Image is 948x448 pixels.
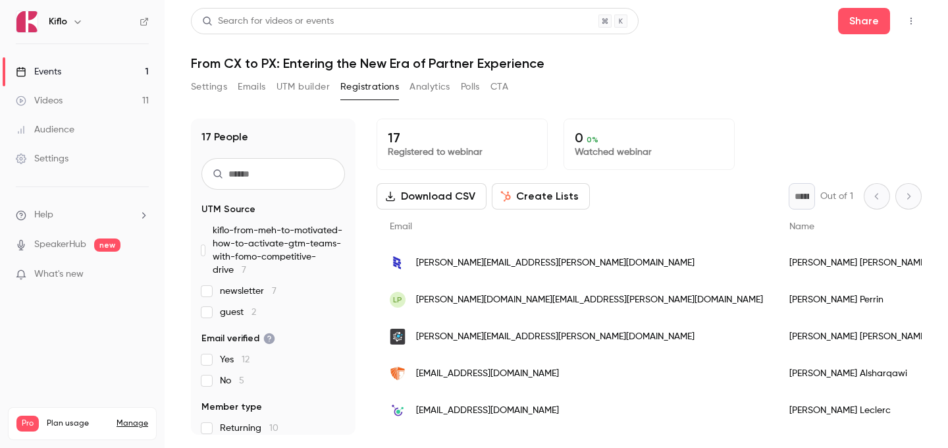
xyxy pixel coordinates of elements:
[575,146,724,159] p: Watched webinar
[575,130,724,146] p: 0
[191,76,227,98] button: Settings
[776,392,941,429] div: [PERSON_NAME] Leclerc
[377,183,487,210] button: Download CSV
[492,183,590,210] button: Create Lists
[251,308,256,317] span: 2
[220,422,278,435] span: Returning
[220,353,250,366] span: Yes
[393,294,402,306] span: LP
[416,256,695,270] span: [PERSON_NAME][EMAIL_ADDRESS][PERSON_NAME][DOMAIN_NAME]
[272,287,276,296] span: 7
[49,15,67,28] h6: Kiflo
[201,401,262,414] span: Member type
[16,152,68,165] div: Settings
[789,222,814,231] span: Name
[416,293,763,307] span: [PERSON_NAME][DOMAIN_NAME][EMAIL_ADDRESS][PERSON_NAME][DOMAIN_NAME]
[34,238,86,252] a: SpeakerHub
[776,281,941,318] div: [PERSON_NAME] Perrin
[390,329,406,345] img: ovaledge.com
[416,404,559,418] span: [EMAIL_ADDRESS][DOMAIN_NAME]
[390,403,406,418] img: peoplespheres.com
[242,355,250,364] span: 12
[133,269,149,281] iframe: Noticeable Trigger
[461,76,480,98] button: Polls
[201,129,248,145] h1: 17 People
[390,222,412,231] span: Email
[220,374,244,387] span: No
[16,65,61,78] div: Events
[16,94,63,107] div: Videos
[388,146,537,159] p: Registered to webinar
[776,355,941,392] div: [PERSON_NAME] Alsharqawi
[94,238,120,252] span: new
[390,255,406,271] img: rosterfy.com
[201,332,275,345] span: Email verified
[34,208,53,222] span: Help
[213,224,345,277] span: kiflo-from-meh-to-motivated-how-to-activate-gtm-teams-with-fomo-competitive-drive
[117,418,148,429] a: Manage
[239,376,244,385] span: 5
[276,76,330,98] button: UTM builder
[416,330,695,344] span: [PERSON_NAME][EMAIL_ADDRESS][PERSON_NAME][DOMAIN_NAME]
[202,14,334,28] div: Search for videos or events
[47,418,109,429] span: Plan usage
[16,11,38,32] img: Kiflo
[416,367,559,381] span: [EMAIL_ADDRESS][DOMAIN_NAME]
[238,76,265,98] button: Emails
[776,318,941,355] div: [PERSON_NAME] [PERSON_NAME]
[34,267,84,281] span: What's new
[340,76,399,98] button: Registrations
[838,8,890,34] button: Share
[388,130,537,146] p: 17
[242,266,246,275] span: 7
[220,285,276,298] span: newsletter
[201,203,255,216] span: UTM Source
[490,76,508,98] button: CTA
[390,366,406,381] img: safedecision.com.sa
[587,135,598,144] span: 0 %
[16,123,74,136] div: Audience
[820,190,853,203] p: Out of 1
[269,424,278,433] span: 10
[409,76,450,98] button: Analytics
[220,306,256,319] span: guest
[16,208,149,222] li: help-dropdown-opener
[776,244,941,281] div: [PERSON_NAME] [PERSON_NAME]
[16,416,39,432] span: Pro
[191,55,922,71] h1: From CX to PX: Entering the New Era of Partner Experience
